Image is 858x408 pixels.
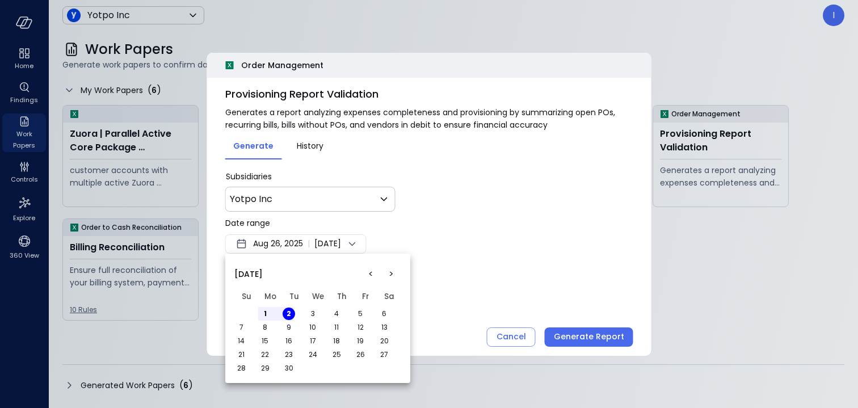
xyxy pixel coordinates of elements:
button: Tuesday, September 16th, 2025 [283,335,295,347]
button: Go to the Previous Month [360,264,381,284]
button: Monday, September 8th, 2025 [259,321,271,334]
th: Tuesday [282,287,306,307]
button: Sunday, September 28th, 2025 [235,362,247,375]
th: Sunday [234,287,258,307]
button: Friday, September 12th, 2025 [354,321,367,334]
button: Tuesday, September 9th, 2025 [283,321,295,334]
table: September 2025 [234,287,401,375]
button: Tuesday, September 23rd, 2025 [283,348,295,361]
th: Thursday [330,287,354,307]
button: Friday, September 5th, 2025 [354,308,367,320]
button: Go to the Next Month [381,264,401,284]
button: Sunday, September 7th, 2025 [235,321,247,334]
th: Saturday [377,287,401,307]
button: Saturday, September 20th, 2025 [378,335,390,347]
button: Friday, September 26th, 2025 [354,348,367,361]
button: Monday, September 29th, 2025 [259,362,271,375]
th: Monday [258,287,282,307]
button: Monday, September 22nd, 2025 [259,348,271,361]
button: Saturday, September 13th, 2025 [378,321,390,334]
button: Wednesday, September 10th, 2025 [306,321,319,334]
button: Today, Tuesday, September 2nd, 2025, selected [283,308,295,320]
button: Wednesday, September 24th, 2025 [306,348,319,361]
th: Friday [354,287,377,307]
th: Wednesday [306,287,330,307]
button: Thursday, September 18th, 2025 [330,335,343,347]
button: Wednesday, September 17th, 2025 [306,335,319,347]
button: Monday, September 1st, 2025, selected [259,308,271,320]
button: Wednesday, September 3rd, 2025 [306,308,319,320]
button: Thursday, September 4th, 2025 [330,308,343,320]
button: Thursday, September 25th, 2025 [330,348,343,361]
button: Thursday, September 11th, 2025 [330,321,343,334]
button: Monday, September 15th, 2025 [259,335,271,347]
button: Sunday, September 14th, 2025 [235,335,247,347]
span: [DATE] [234,268,263,280]
button: Saturday, September 6th, 2025 [378,308,390,320]
button: Friday, September 19th, 2025 [354,335,367,347]
button: Saturday, September 27th, 2025 [378,348,390,361]
button: Sunday, September 21st, 2025 [235,348,247,361]
button: Tuesday, September 30th, 2025 [283,362,295,375]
